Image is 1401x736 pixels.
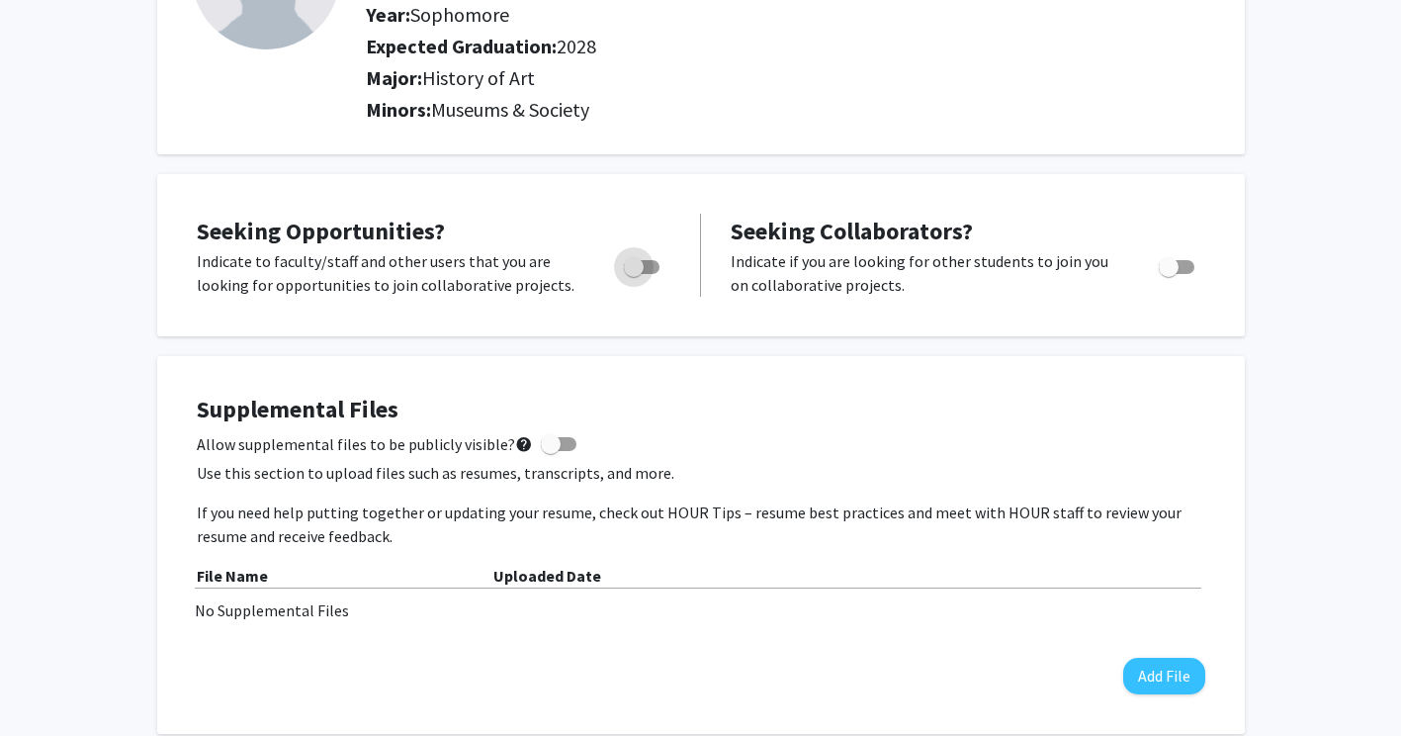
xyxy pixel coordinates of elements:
[197,461,1205,485] p: Use this section to upload files such as resumes, transcripts, and more.
[366,35,1119,58] h2: Expected Graduation:
[15,647,84,721] iframe: Chat
[366,98,1209,122] h2: Minors:
[197,396,1205,424] h4: Supplemental Files
[366,3,1119,27] h2: Year:
[1151,249,1205,279] div: Toggle
[731,249,1121,297] p: Indicate if you are looking for other students to join you on collaborative projects.
[1123,658,1205,694] button: Add File
[493,566,601,586] b: Uploaded Date
[366,66,1209,90] h2: Major:
[197,249,586,297] p: Indicate to faculty/staff and other users that you are looking for opportunities to join collabor...
[616,249,670,279] div: Toggle
[195,598,1207,622] div: No Supplemental Files
[557,34,596,58] span: 2028
[431,97,589,122] span: Museums & Society
[197,501,1205,548] p: If you need help putting together or updating your resume, check out HOUR Tips – resume best prac...
[197,216,445,246] span: Seeking Opportunities?
[515,432,533,456] mat-icon: help
[197,566,268,586] b: File Name
[731,216,973,246] span: Seeking Collaborators?
[422,65,535,90] span: History of Art
[410,2,509,27] span: Sophomore
[197,432,533,456] span: Allow supplemental files to be publicly visible?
